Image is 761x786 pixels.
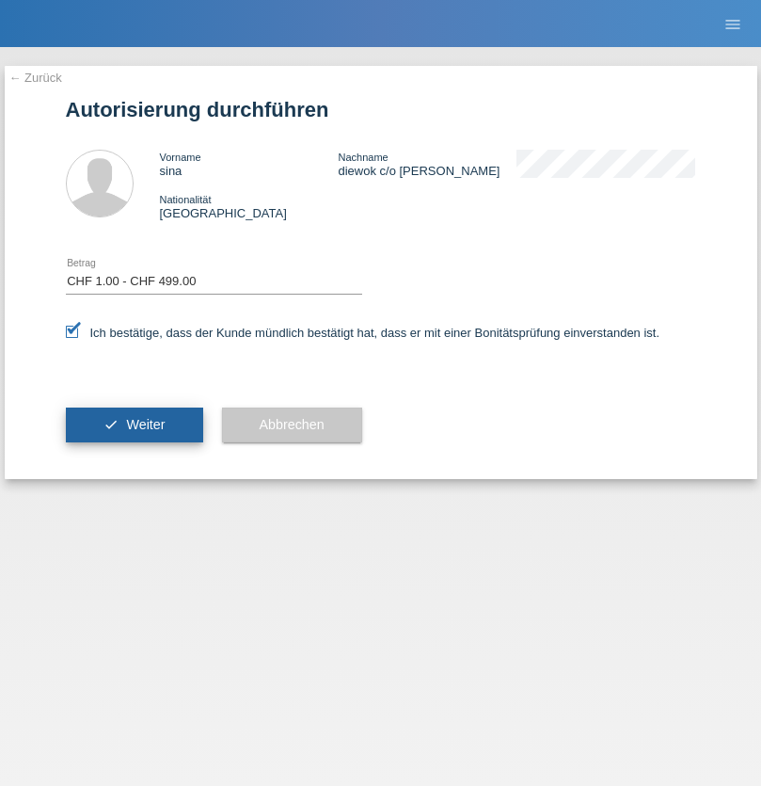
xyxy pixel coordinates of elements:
[723,15,742,34] i: menu
[160,194,212,205] span: Nationalität
[160,192,339,220] div: [GEOGRAPHIC_DATA]
[66,98,696,121] h1: Autorisierung durchführen
[103,417,119,432] i: check
[160,152,201,163] span: Vorname
[160,150,339,178] div: sina
[260,417,325,432] span: Abbrechen
[222,408,362,443] button: Abbrechen
[714,18,752,29] a: menu
[338,150,516,178] div: diewok c/o [PERSON_NAME]
[338,152,388,163] span: Nachname
[66,326,660,340] label: Ich bestätige, dass der Kunde mündlich bestätigt hat, dass er mit einer Bonitätsprüfung einversta...
[126,417,165,432] span: Weiter
[9,71,62,85] a: ← Zurück
[66,408,203,443] button: check Weiter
